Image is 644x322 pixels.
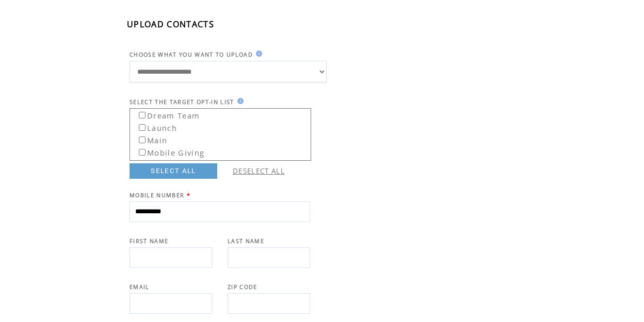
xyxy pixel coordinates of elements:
span: SELECT THE TARGET OPT-IN LIST [130,98,234,106]
span: LAST NAME [228,238,264,245]
a: SELECT ALL [130,163,217,179]
input: Dream Team [139,112,146,118]
label: Launch [132,120,177,133]
span: UPLOAD CONTACTS [127,19,214,30]
img: help.gif [253,50,262,57]
label: Main [132,132,167,145]
label: Mobile Giving [132,145,204,158]
input: Launch [139,124,146,131]
input: Mobile Giving [139,149,146,156]
label: Dream Team [132,108,200,121]
input: Main [139,137,146,143]
span: FIRST NAME [130,238,168,245]
span: EMAIL [130,283,150,291]
a: DESELECT ALL [233,166,285,176]
span: ZIP CODE [228,283,257,291]
span: CHOOSE WHAT YOU WANT TO UPLOAD [130,51,253,58]
span: MOBILE NUMBER [130,192,184,199]
img: help.gif [234,98,244,104]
